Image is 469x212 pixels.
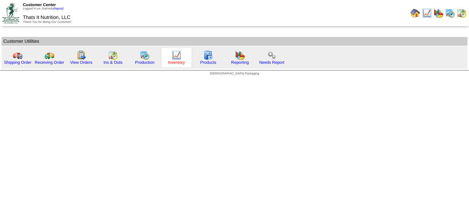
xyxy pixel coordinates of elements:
a: Needs Report [259,60,284,65]
img: workflow.png [267,50,277,60]
img: calendarinout.gif [108,50,118,60]
a: Products [200,60,216,65]
span: Logged in as Jsalcedo [23,7,64,10]
a: Inventory [168,60,185,65]
td: Customer Utilities [2,37,467,46]
a: Receiving Order [35,60,64,65]
img: line_graph.gif [422,8,432,18]
a: (logout) [53,7,64,10]
a: Reporting [231,60,249,65]
img: graph.gif [434,8,443,18]
img: truck2.gif [45,50,54,60]
span: Customer Center [23,2,56,7]
span: [DEMOGRAPHIC_DATA] Packaging [210,72,259,75]
a: Ins & Outs [104,60,122,65]
span: Thats It Nutrition, LLC [23,15,71,20]
a: Production [135,60,155,65]
a: View Orders [70,60,92,65]
a: Shipping Order [4,60,31,65]
img: ZoRoCo_Logo(Green%26Foil)%20jpg.webp [2,3,19,23]
img: truck.gif [13,50,23,60]
img: calendarprod.gif [140,50,150,60]
img: calendarinout.gif [457,8,467,18]
img: workorder.gif [76,50,86,60]
img: calendarprod.gif [445,8,455,18]
img: graph.gif [235,50,245,60]
img: line_graph.gif [172,50,181,60]
img: home.gif [410,8,420,18]
span: Thank You for Being Our Customer! [23,20,71,24]
img: cabinet.gif [203,50,213,60]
